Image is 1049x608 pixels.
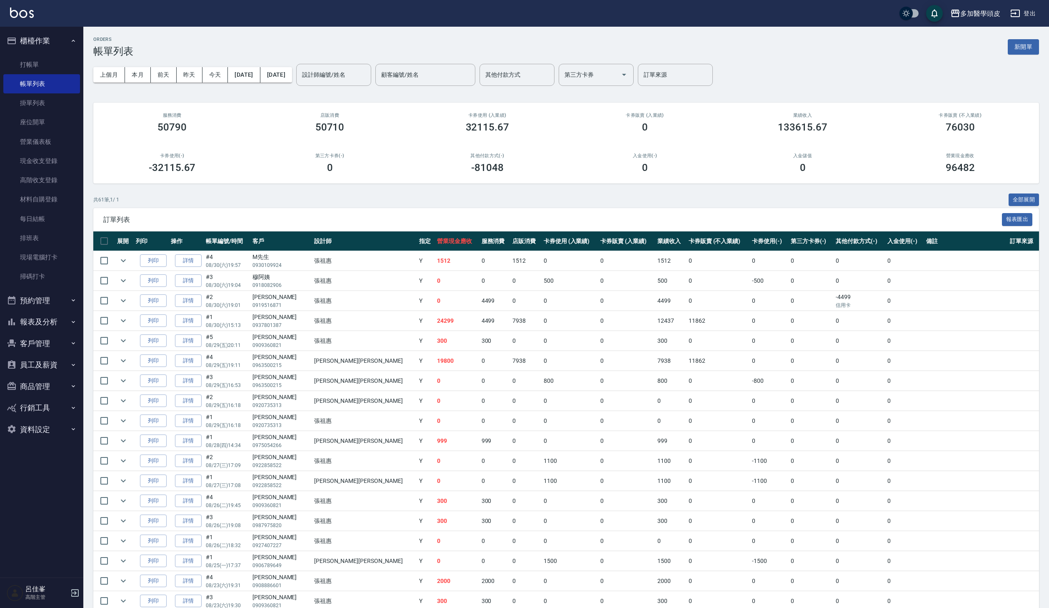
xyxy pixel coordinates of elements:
div: [PERSON_NAME] [252,413,310,422]
a: 帳單列表 [3,74,80,93]
button: 行銷工具 [3,397,80,419]
button: expand row [117,254,130,267]
p: 08/29 (五) 20:11 [206,342,248,349]
td: 0 [834,271,885,291]
button: 列印 [140,274,167,287]
button: save [926,5,943,22]
td: 0 [598,291,655,311]
td: 0 [480,271,511,291]
td: [PERSON_NAME][PERSON_NAME] [312,371,417,391]
button: expand row [117,314,130,327]
p: 信用卡 [836,301,883,309]
td: 24299 [435,311,479,331]
td: 0 [598,311,655,331]
td: 0 [750,351,789,371]
h3: 0 [800,162,806,173]
button: 列印 [140,475,167,487]
button: 列印 [140,294,167,307]
th: 訂單來源 [1008,231,1039,251]
td: 0 [789,291,834,311]
a: 詳情 [175,555,202,568]
td: 0 [834,331,885,351]
button: 報表及分析 [3,311,80,333]
button: expand row [117,495,130,507]
button: 列印 [140,455,167,467]
a: 報表匯出 [1002,215,1033,223]
td: Y [417,271,435,291]
p: 0919516871 [252,301,310,309]
p: 0909360821 [252,342,310,349]
button: 新開單 [1008,39,1039,55]
p: 0963500215 [252,382,310,389]
td: #2 [204,291,250,311]
p: 08/29 (五) 16:18 [206,422,248,429]
button: 列印 [140,495,167,508]
th: 卡券使用(-) [750,231,789,251]
td: 0 [480,371,511,391]
td: 0 [834,311,885,331]
h2: 卡券使用(-) [103,153,241,158]
td: 0 [687,411,750,431]
td: 0 [750,291,789,311]
button: expand row [117,515,130,527]
td: 0 [789,391,834,411]
th: 第三方卡券(-) [789,231,834,251]
a: 詳情 [175,274,202,287]
div: 多加醫學頭皮 [960,8,1000,19]
td: 1512 [655,251,687,271]
td: #1 [204,431,250,451]
h2: 第三方卡券(-) [261,153,398,158]
td: 300 [655,331,687,351]
a: 詳情 [175,314,202,327]
h2: 營業現金應收 [892,153,1029,158]
td: 0 [789,411,834,431]
td: 0 [598,371,655,391]
button: 預約管理 [3,290,80,312]
td: 0 [435,391,479,411]
button: 列印 [140,535,167,548]
td: 0 [480,391,511,411]
td: #3 [204,271,250,291]
a: 詳情 [175,394,202,407]
td: 0 [480,251,511,271]
td: 800 [542,371,599,391]
button: expand row [117,394,130,407]
td: #5 [204,331,250,351]
h3: -32115.67 [149,162,195,173]
td: 11862 [687,351,750,371]
td: -800 [750,371,789,391]
td: 0 [542,251,599,271]
td: #4 [204,351,250,371]
td: Y [417,351,435,371]
h2: 卡券使用 (入業績) [419,113,556,118]
p: 08/29 (五) 16:18 [206,402,248,409]
button: 櫃檯作業 [3,30,80,52]
td: Y [417,411,435,431]
th: 操作 [169,231,204,251]
td: 4499 [655,291,687,311]
th: 展開 [115,231,134,251]
td: 7938 [510,311,542,331]
th: 列印 [134,231,169,251]
button: 員工及薪資 [3,354,80,376]
a: 詳情 [175,354,202,367]
td: 0 [598,411,655,431]
td: 張祖惠 [312,291,417,311]
td: 0 [885,351,924,371]
button: 列印 [140,374,167,387]
td: Y [417,391,435,411]
h2: 卡券販賣 (入業績) [576,113,714,118]
td: #1 [204,411,250,431]
td: 0 [789,311,834,331]
td: [PERSON_NAME][PERSON_NAME] [312,351,417,371]
th: 帳單編號/時間 [204,231,250,251]
td: 0 [750,311,789,331]
p: 0937801387 [252,322,310,329]
h3: 0 [642,162,648,173]
th: 客戶 [250,231,312,251]
td: 0 [542,331,599,351]
th: 卡券販賣 (不入業績) [687,231,750,251]
a: 詳情 [175,374,202,387]
td: 0 [750,331,789,351]
img: Person [7,585,23,601]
